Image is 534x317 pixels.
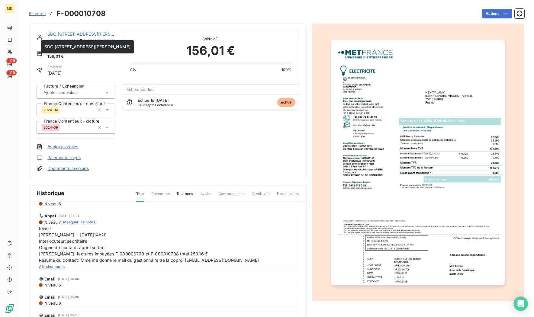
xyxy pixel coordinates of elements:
[44,283,61,287] span: Niveau 6
[6,58,17,63] span: +99
[138,103,173,107] span: après échéance
[44,213,56,218] span: Appel
[130,36,292,42] span: Solde dû :
[331,40,505,285] img: invoice_thumbnail
[43,108,58,112] span: 2024-04
[29,11,46,17] a: Factures
[29,11,46,16] span: Factures
[482,9,512,18] button: Actions
[39,264,65,269] span: Afficher moins
[187,42,235,60] span: 156,01 €
[47,144,78,150] a: Avoirs associés
[151,191,170,201] span: Paiements
[5,71,14,81] a: +99
[281,67,292,72] span: 100%
[63,219,95,225] span: Masquer les notes
[47,53,72,59] span: 156,01 €
[136,191,144,202] span: Tout
[58,277,79,281] span: [DATE] 14:46
[44,277,56,281] span: Email
[177,191,193,201] span: Relances
[127,87,154,92] span: Échéance due
[59,214,79,218] span: [DATE] 14:21
[58,295,79,299] span: [DATE] 15:00
[47,31,133,37] a: SDC [STREET_ADDRESS][PERSON_NAME]
[277,191,299,201] span: Portail client
[513,296,528,311] div: Open Intercom Messenger
[44,44,130,49] span: SDC [STREET_ADDRESS][PERSON_NAME]
[44,220,61,225] span: Niveau 7
[6,70,17,75] span: +99
[47,38,115,43] span: METFRA000004458_07409840746623
[200,191,211,201] span: Avoirs
[43,90,104,95] input: Ajouter une valeur
[58,313,79,317] span: [DATE] 15:16
[43,126,58,129] span: 2024-09
[47,64,62,70] span: Émise le
[218,191,244,201] span: Commentaires
[138,98,169,103] span: Échue le [DATE]
[130,67,136,72] span: 0%
[5,4,14,13] div: ME
[47,70,62,76] span: [DATE]
[39,232,297,263] span: [PERSON_NAME] - [DATE]14h20 Interlocuteur: secrétaire Origine du contact: appel sortant [PERSON_N...
[277,98,295,107] span: échue
[138,103,147,107] span: J+613
[44,295,56,299] span: Email
[5,59,14,69] a: +99
[37,189,65,197] span: Historique
[252,191,270,201] span: Creditsafe
[47,155,81,161] a: Paiements reçus
[39,226,297,232] span: Notes :
[56,8,106,19] h3: F-000010708
[5,304,14,313] img: Logo LeanPay
[47,165,89,171] a: Documents associés
[44,201,61,206] span: Niveau 6
[44,301,61,306] span: Niveau 6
